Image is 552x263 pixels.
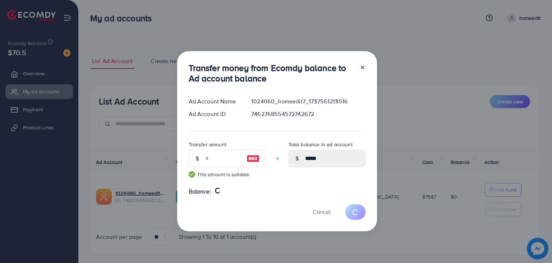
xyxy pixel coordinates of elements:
[245,97,371,106] div: 1024060_homeedit7_1737561213516
[245,110,371,118] div: 7462768554572742672
[189,171,266,178] small: This amount is suitable
[183,97,246,106] div: Ad Account Name
[247,154,259,163] img: image
[313,208,331,216] span: Cancel
[189,187,211,196] span: Balance:
[183,110,246,118] div: Ad Account ID
[189,171,195,178] img: guide
[289,141,353,148] label: Total balance in ad account
[189,63,354,84] h3: Transfer money from Ecomdy balance to Ad account balance
[304,204,340,220] button: Cancel
[189,141,226,148] label: Transfer amount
